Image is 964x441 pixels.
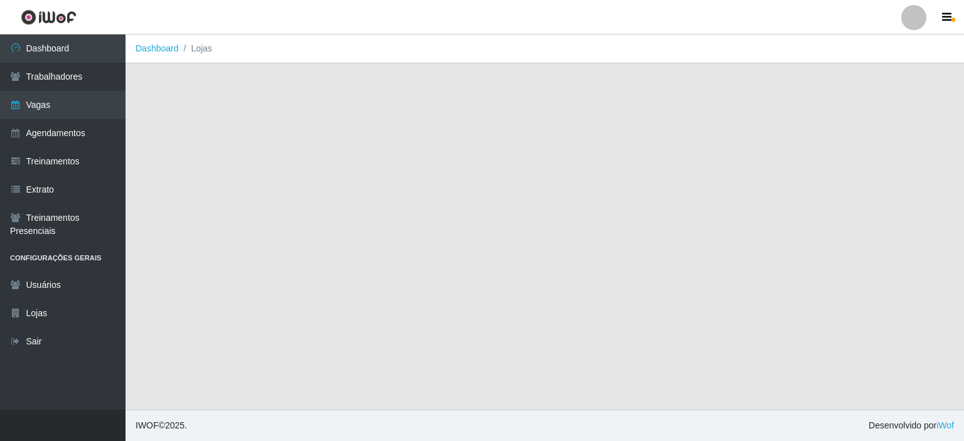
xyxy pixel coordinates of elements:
[136,419,187,432] span: © 2025 .
[21,9,77,25] img: CoreUI Logo
[126,35,964,63] nav: breadcrumb
[869,419,954,432] span: Desenvolvido por
[936,420,954,430] a: iWof
[136,420,159,430] span: IWOF
[136,43,179,53] a: Dashboard
[179,42,212,55] li: Lojas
